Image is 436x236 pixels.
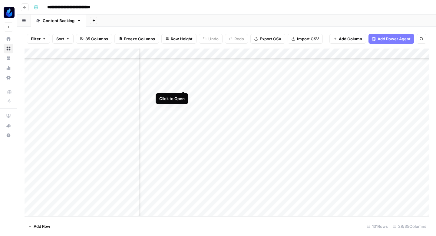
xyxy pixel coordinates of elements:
a: Usage [4,63,13,73]
button: 35 Columns [76,34,112,44]
button: Add Power Agent [368,34,414,44]
span: Row Height [171,36,193,42]
span: Export CSV [260,36,281,42]
span: Undo [208,36,219,42]
a: Your Data [4,53,13,63]
button: Import CSV [288,34,323,44]
button: Sort [52,34,74,44]
button: Freeze Columns [114,34,159,44]
span: Import CSV [297,36,319,42]
span: Sort [56,36,64,42]
a: Content Backlog [31,15,86,27]
button: Add Row [25,221,54,231]
div: 131 Rows [364,221,390,231]
div: Click to Open [159,96,185,102]
a: Browse [4,44,13,53]
button: Help + Support [4,130,13,140]
a: AirOps Academy [4,111,13,121]
a: Settings [4,73,13,83]
div: Content Backlog [43,18,74,24]
span: Add Row [34,223,50,229]
button: Undo [199,34,223,44]
span: Freeze Columns [124,36,155,42]
button: Filter [27,34,50,44]
a: Home [4,34,13,44]
button: Row Height [161,34,197,44]
button: What's new? [4,121,13,130]
span: Filter [31,36,41,42]
div: 28/35 Columns [390,221,429,231]
button: Add Column [329,34,366,44]
span: Redo [234,36,244,42]
button: Redo [225,34,248,44]
span: Add Power Agent [378,36,411,42]
span: Add Column [339,36,362,42]
span: 35 Columns [85,36,108,42]
img: AgentFire Content Logo [4,7,15,18]
button: Export CSV [250,34,285,44]
button: Workspace: AgentFire Content [4,5,13,20]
